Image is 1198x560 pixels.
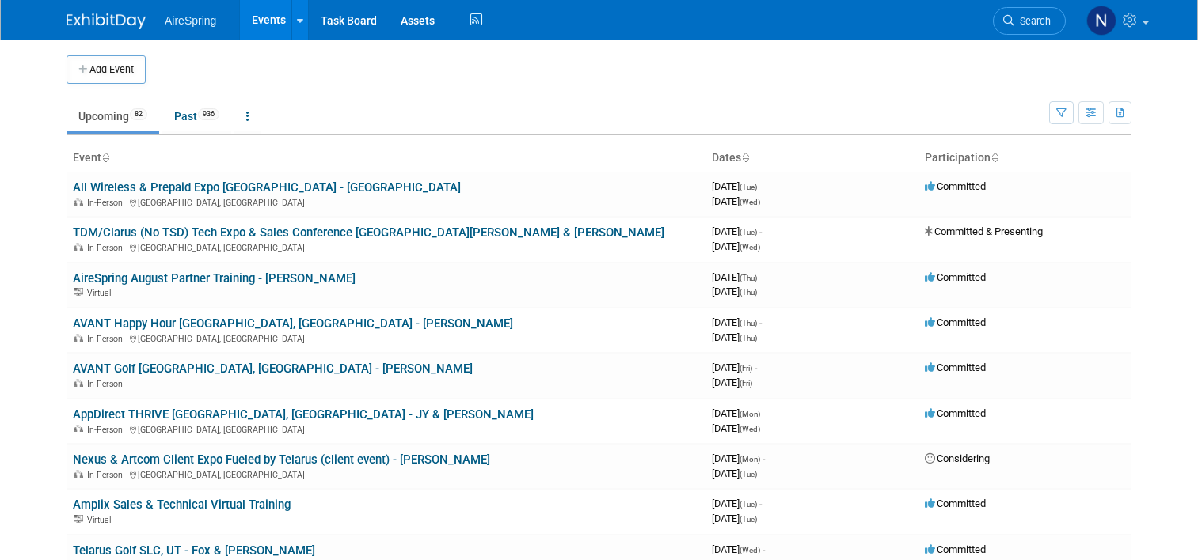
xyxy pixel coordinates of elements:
span: In-Person [87,198,127,208]
div: [GEOGRAPHIC_DATA], [GEOGRAPHIC_DATA] [73,195,699,208]
a: All Wireless & Prepaid Expo [GEOGRAPHIC_DATA] - [GEOGRAPHIC_DATA] [73,180,461,195]
span: - [763,543,765,555]
span: - [759,498,762,509]
span: 936 [198,108,219,120]
img: Virtual Event [74,515,83,523]
span: (Tue) [740,515,757,524]
th: Dates [705,145,918,172]
a: AVANT Golf [GEOGRAPHIC_DATA], [GEOGRAPHIC_DATA] - [PERSON_NAME] [73,361,473,376]
span: (Mon) [740,410,760,418]
span: (Wed) [740,198,760,206]
span: (Fri) [740,379,752,388]
div: [GEOGRAPHIC_DATA], [GEOGRAPHIC_DATA] [73,467,699,480]
a: Amplix Sales & Technical Virtual Training [73,498,291,512]
span: [DATE] [712,513,757,524]
span: - [763,407,765,419]
span: AireSpring [165,14,216,27]
span: 82 [130,108,147,120]
span: Committed [925,361,986,373]
span: [DATE] [712,316,762,328]
span: Committed [925,316,986,328]
span: (Thu) [740,274,757,282]
span: (Wed) [740,243,760,252]
span: [DATE] [712,180,762,192]
span: (Wed) [740,546,760,554]
a: Past936 [162,101,231,131]
span: (Wed) [740,425,760,433]
span: [DATE] [712,498,762,509]
span: (Tue) [740,183,757,191]
img: In-Person Event [74,425,83,433]
span: [DATE] [712,286,757,297]
a: AppDirect THRIVE [GEOGRAPHIC_DATA], [GEOGRAPHIC_DATA] - JY & [PERSON_NAME] [73,407,534,422]
span: [DATE] [712,467,757,479]
span: (Mon) [740,455,760,464]
span: In-Person [87,379,127,389]
a: Telarus Golf SLC, UT - Fox & [PERSON_NAME] [73,543,315,558]
span: [DATE] [712,271,762,283]
a: AVANT Happy Hour [GEOGRAPHIC_DATA], [GEOGRAPHIC_DATA] - [PERSON_NAME] [73,316,513,331]
span: - [763,452,765,464]
span: [DATE] [712,407,765,419]
span: Virtual [87,288,116,298]
span: Committed [925,180,986,192]
button: Add Event [67,55,146,84]
a: Sort by Participation Type [991,151,998,164]
img: Natalie Pyron [1086,6,1116,36]
span: - [759,271,762,283]
span: [DATE] [712,331,757,343]
img: In-Person Event [74,470,83,478]
span: In-Person [87,243,127,253]
a: Sort by Event Name [101,151,109,164]
th: Event [67,145,705,172]
span: [DATE] [712,225,762,237]
span: Considering [925,452,990,464]
span: (Tue) [740,470,757,479]
span: (Thu) [740,334,757,342]
div: [GEOGRAPHIC_DATA], [GEOGRAPHIC_DATA] [73,331,699,344]
a: Upcoming82 [67,101,159,131]
span: (Thu) [740,288,757,297]
span: [DATE] [712,195,760,207]
span: [DATE] [712,543,765,555]
span: [DATE] [712,361,757,373]
a: Nexus & Artcom Client Expo Fueled by Telarus (client event) - [PERSON_NAME] [73,452,490,467]
span: [DATE] [712,422,760,434]
span: Virtual [87,515,116,525]
span: In-Person [87,425,127,435]
span: Committed [925,498,986,509]
span: In-Person [87,470,127,480]
span: [DATE] [712,240,760,252]
span: Committed [925,407,986,419]
a: Search [993,7,1066,35]
span: Committed [925,543,986,555]
span: Committed & Presenting [925,225,1043,237]
a: AireSpring August Partner Training - [PERSON_NAME] [73,271,356,286]
span: [DATE] [712,452,765,464]
th: Participation [918,145,1131,172]
span: (Tue) [740,500,757,509]
img: In-Person Event [74,243,83,251]
span: - [755,361,757,373]
span: - [759,180,762,192]
img: ExhibitDay [67,13,146,29]
span: (Thu) [740,319,757,327]
span: Search [1014,15,1051,27]
img: In-Person Event [74,379,83,387]
img: In-Person Event [74,334,83,342]
span: - [759,225,762,237]
span: In-Person [87,334,127,344]
span: - [759,316,762,328]
span: (Tue) [740,228,757,236]
div: [GEOGRAPHIC_DATA], [GEOGRAPHIC_DATA] [73,422,699,435]
span: (Fri) [740,364,752,373]
a: TDM/Clarus (No TSD) Tech Expo & Sales Conference [GEOGRAPHIC_DATA][PERSON_NAME] & [PERSON_NAME] [73,225,664,240]
span: Committed [925,271,986,283]
div: [GEOGRAPHIC_DATA], [GEOGRAPHIC_DATA] [73,240,699,253]
a: Sort by Start Date [741,151,749,164]
span: [DATE] [712,376,752,388]
img: Virtual Event [74,288,83,296]
img: In-Person Event [74,198,83,206]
